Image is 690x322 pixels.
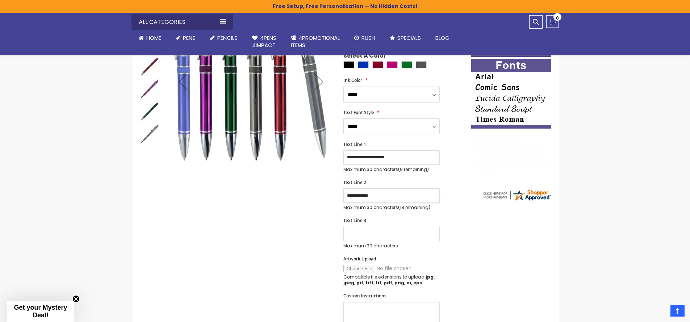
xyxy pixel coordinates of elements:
[546,15,559,28] a: 0
[343,205,440,210] p: Maximum 30 characters
[343,293,386,299] span: Custom Instructions
[245,30,284,54] a: 4Pens4impact
[401,61,412,68] div: Green
[7,301,74,322] div: Get your Mystery Deal!Close teaser
[343,61,354,68] div: Black
[131,30,168,46] a: Home
[343,217,366,223] span: Text Line 3
[139,100,160,122] img: Colter Stylus Twist Metal Pen
[347,30,382,46] a: Rush
[168,30,203,46] a: Pens
[139,55,160,77] img: Colter Stylus Twist Metal Pen
[343,256,376,262] span: Artwork Upload
[203,30,245,46] a: Pencils
[398,204,430,210] span: (18 remaining)
[358,61,369,68] div: Blue
[343,141,366,147] span: Text Line 1
[139,122,160,145] div: Colter Stylus Twist Metal Pen
[482,189,551,202] img: 4pens.com widget logo
[416,61,427,68] div: Gunmetal
[139,78,160,100] img: Colter Stylus Twist Metal Pen
[435,34,449,42] span: Blog
[527,145,534,152] span: OK
[372,61,383,68] div: Burgundy
[183,34,196,42] span: Pens
[343,243,440,249] p: Maximum 30 characters
[139,123,160,145] img: Colter Stylus Twist Metal Pen
[343,274,440,286] p: Compatible file extensions to upload:
[343,167,440,172] p: Maximum 30 characters
[398,166,429,172] span: (9 remaining)
[556,14,559,21] span: 0
[382,30,428,46] a: Specials
[387,61,398,68] div: Fushia
[343,77,362,83] span: Ink Color
[14,304,67,319] span: Get your Mystery Deal!
[72,295,80,302] button: Close teaser
[284,30,347,54] a: 4PROMOTIONALITEMS
[428,30,457,46] a: Blog
[343,179,366,185] span: Text Line 2
[343,274,435,286] strong: jpg, jpeg, gif, tiff, tif, pdf, png, ai, eps
[139,77,161,100] div: Colter Stylus Twist Metal Pen
[291,34,340,49] span: 4PROMOTIONAL ITEMS
[535,145,589,152] span: [GEOGRAPHIC_DATA]
[524,145,589,152] span: - ,
[343,52,386,62] span: Select A Color
[217,34,238,42] span: Pencils
[361,34,375,42] span: Rush
[397,34,421,42] span: Specials
[476,145,524,152] span: [PERSON_NAME]
[252,34,276,49] span: 4Pens 4impact
[476,157,547,172] div: Very easy site to use boyfriend wanted me to order pens for his business
[471,59,551,129] img: font-personalization-examples
[146,34,161,42] span: Home
[131,14,233,30] div: All Categories
[630,302,690,322] iframe: Google Customer Reviews
[343,109,374,116] span: Text Font Style
[482,197,551,203] a: 4pens.com certificate URL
